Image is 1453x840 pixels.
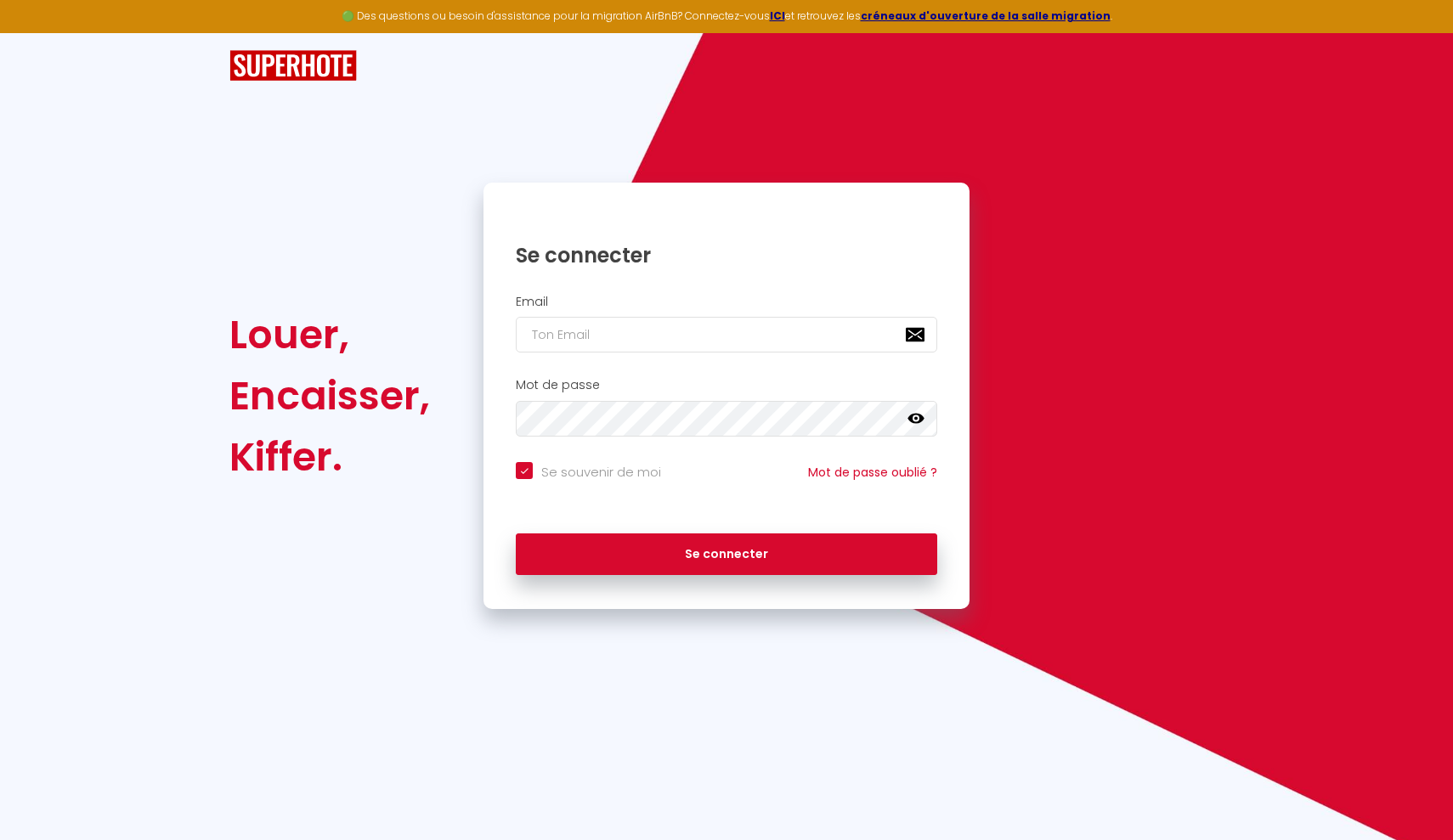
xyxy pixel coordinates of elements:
button: Se connecter [516,533,937,576]
a: ICI [770,8,785,23]
h2: Mot de passe [516,378,937,392]
a: créneaux d'ouverture de la salle migration [861,8,1111,23]
h2: Email [516,295,937,309]
div: Kiffer. [229,426,430,488]
input: Ton Email [516,317,937,352]
img: SuperHote logo [229,50,357,82]
h1: Se connecter [516,242,937,268]
div: Encaisser, [229,365,430,426]
div: Louer, [229,304,430,365]
a: Mot de passe oublié ? [808,464,937,481]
